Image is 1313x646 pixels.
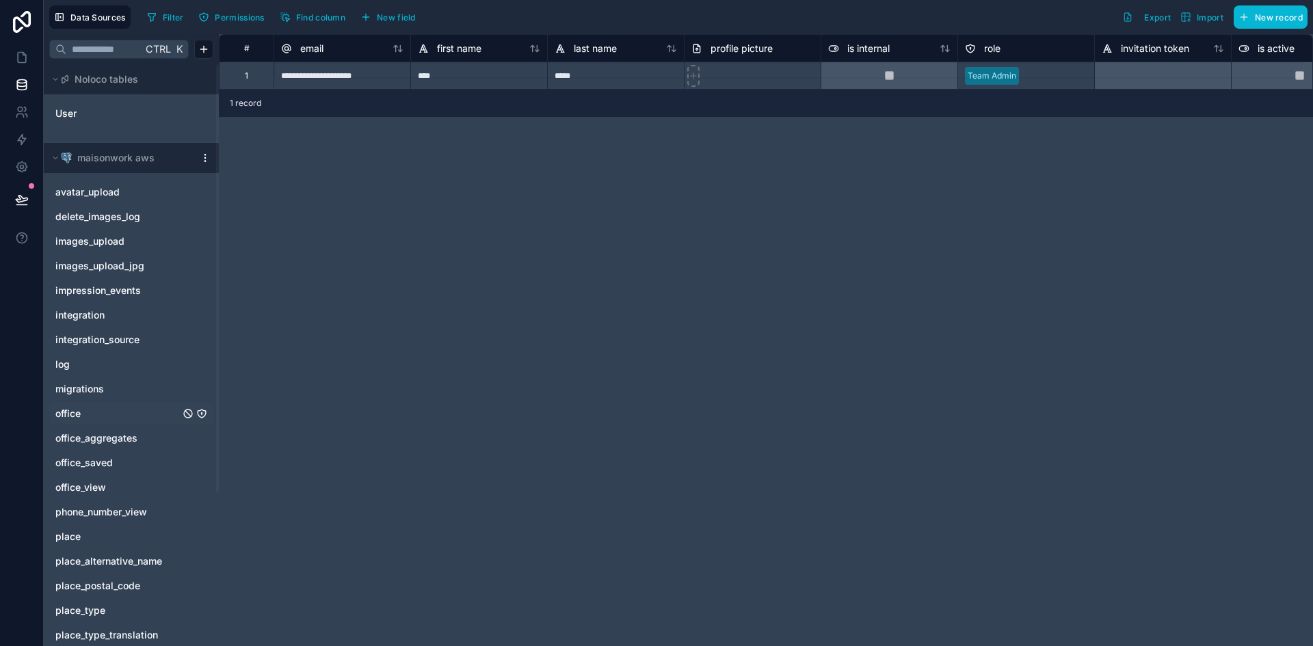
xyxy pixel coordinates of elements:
[55,308,180,322] a: integration
[55,382,180,396] a: migrations
[984,42,1000,55] span: role
[49,206,213,228] div: delete_images_log
[49,181,213,203] div: avatar_upload
[55,185,120,199] span: avatar_upload
[49,230,213,252] div: images_upload
[711,42,773,55] span: profile picture
[55,259,144,273] span: images_upload_jpg
[55,210,180,224] a: delete_images_log
[1234,5,1308,29] button: New record
[55,530,81,543] span: place
[142,7,189,27] button: Filter
[49,550,213,572] div: place_alternative_name
[230,98,261,109] span: 1 record
[55,333,140,347] span: integration_source
[144,40,172,57] span: Ctrl
[968,70,1016,82] div: Team Admin
[55,333,180,347] a: integration_source
[49,575,213,597] div: place_postal_code
[75,72,138,86] span: Noloco tables
[55,185,180,199] a: avatar_upload
[1255,12,1303,23] span: New record
[55,604,180,617] a: place_type
[1258,42,1295,55] span: is active
[55,505,180,519] a: phone_number_view
[55,234,180,248] a: images_upload
[1121,42,1189,55] span: invitation token
[377,12,416,23] span: New field
[70,12,126,23] span: Data Sources
[49,70,205,89] button: Noloco tables
[55,456,113,470] span: office_saved
[55,431,137,445] span: office_aggregates
[55,210,140,224] span: delete_images_log
[55,107,77,120] span: User
[49,427,213,449] div: office_aggregates
[55,554,180,568] a: place_alternative_name
[55,628,158,642] span: place_type_translation
[163,12,184,23] span: Filter
[49,280,213,301] div: impression_events
[245,70,248,81] div: 1
[1144,12,1171,23] span: Export
[174,44,184,54] span: K
[55,259,180,273] a: images_upload_jpg
[55,407,81,420] span: office
[55,579,140,593] span: place_postal_code
[49,103,213,124] div: User
[49,501,213,523] div: phone_number_view
[49,304,213,326] div: integration
[55,107,166,120] a: User
[49,329,213,351] div: integration_source
[55,358,70,371] span: log
[275,7,350,27] button: Find column
[49,378,213,400] div: migrations
[77,151,155,165] span: maisonwork aws
[356,7,421,27] button: New field
[55,604,105,617] span: place_type
[55,481,180,494] a: office_view
[55,530,180,543] a: place
[300,42,323,55] span: email
[55,407,180,420] a: office
[49,452,213,474] div: office_saved
[49,5,131,29] button: Data Sources
[1197,12,1223,23] span: Import
[55,308,105,322] span: integration
[1117,5,1176,29] button: Export
[55,628,180,642] a: place_type_translation
[437,42,481,55] span: first name
[55,234,124,248] span: images_upload
[49,255,213,277] div: images_upload_jpg
[55,358,180,371] a: log
[61,152,72,163] img: Postgres logo
[49,353,213,375] div: log
[194,7,274,27] a: Permissions
[55,284,180,297] a: impression_events
[55,579,180,593] a: place_postal_code
[49,600,213,621] div: place_type
[49,403,213,425] div: office
[1176,5,1228,29] button: Import
[49,526,213,548] div: place
[49,148,194,167] button: Postgres logomaisonwork aws
[49,476,213,498] div: office_view
[1228,5,1308,29] a: New record
[55,456,180,470] a: office_saved
[296,12,345,23] span: Find column
[55,431,180,445] a: office_aggregates
[55,284,141,297] span: impression_events
[55,505,147,519] span: phone_number_view
[194,7,269,27] button: Permissions
[55,481,106,494] span: office_view
[55,554,162,568] span: place_alternative_name
[847,42,890,55] span: is internal
[230,43,263,53] div: #
[49,624,213,646] div: place_type_translation
[574,42,617,55] span: last name
[215,12,264,23] span: Permissions
[55,382,104,396] span: migrations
